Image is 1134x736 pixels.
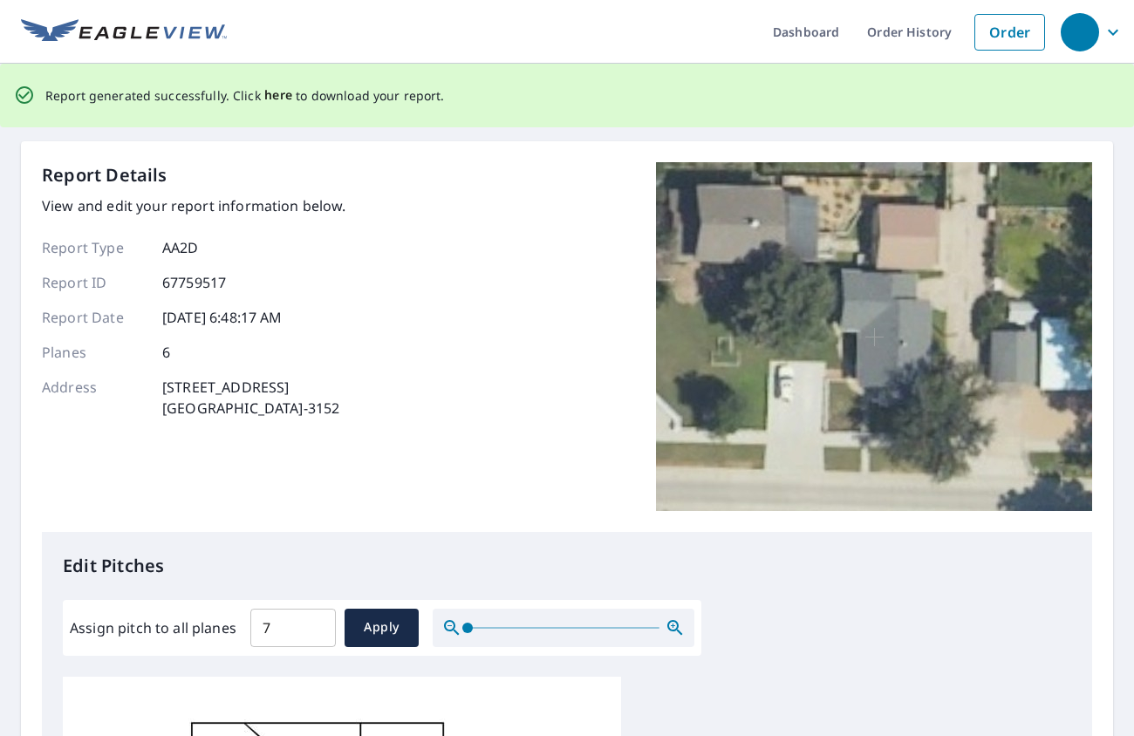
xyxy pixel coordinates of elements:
[656,162,1092,511] img: Top image
[42,307,147,328] p: Report Date
[162,377,339,419] p: [STREET_ADDRESS] [GEOGRAPHIC_DATA]-3152
[42,272,147,293] p: Report ID
[974,14,1045,51] a: Order
[250,603,336,652] input: 00.0
[42,342,147,363] p: Planes
[345,609,419,647] button: Apply
[45,85,445,106] p: Report generated successfully. Click to download your report.
[63,553,1071,579] p: Edit Pitches
[70,617,236,638] label: Assign pitch to all planes
[21,19,227,45] img: EV Logo
[264,85,293,106] button: here
[162,307,283,328] p: [DATE] 6:48:17 AM
[162,272,226,293] p: 67759517
[42,195,346,216] p: View and edit your report information below.
[42,162,167,188] p: Report Details
[162,342,170,363] p: 6
[42,237,147,258] p: Report Type
[162,237,199,258] p: AA2D
[359,617,405,638] span: Apply
[42,377,147,419] p: Address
